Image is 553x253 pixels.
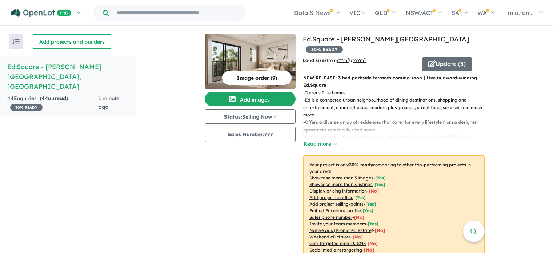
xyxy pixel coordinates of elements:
u: Invite your team members [309,221,366,226]
u: Geo-targeted email & SMS [309,241,366,246]
img: sort.svg [12,39,20,44]
u: Add project selling-points [309,201,364,207]
u: Social media retargeting [309,247,362,253]
u: Weekend eDM slots [309,234,351,240]
p: - Eat Street with cafes and restaurants, and entertainment precinct with cinema [303,134,490,141]
span: [ Yes ] [355,195,366,200]
span: [ Yes ] [375,175,386,181]
u: Showcase more than 3 images [309,175,373,181]
span: 1 minute ago [99,95,119,110]
span: 30 % READY [10,104,43,111]
span: [ No ] [354,214,364,220]
u: ??? m [337,58,349,63]
u: ???m [353,58,366,63]
button: Sales Number:??? [205,127,296,142]
p: NEW RELEASE: 3 bed parkside terraces coming soon | Live in award-winning Ed.Square [303,74,485,89]
img: Openlot PRO Logo White [11,9,71,18]
u: Sales phone number [309,214,352,220]
b: Land sizes [303,58,326,63]
u: Native ads (Promoted estate) [309,228,373,233]
button: Status:Selling Now [205,109,296,124]
span: to [349,58,366,63]
span: [ Yes ] [365,201,376,207]
a: Ed.Square - [PERSON_NAME][GEOGRAPHIC_DATA] [303,35,469,43]
u: Embed Facebook profile [309,208,361,213]
sup: 2 [364,57,366,61]
span: 44 [41,95,48,102]
button: Add images [205,92,296,106]
p: - Torrens Title homes [303,89,490,96]
input: Try estate name, suburb, builder or developer [110,5,243,21]
b: 30 % ready [349,162,373,167]
img: Ed.Square - Edmondson Park [205,34,296,89]
button: Add projects and builders [32,34,112,49]
sup: 2 [347,57,349,61]
span: [No] [375,228,385,233]
span: [No] [353,234,363,240]
button: Read more [303,140,337,148]
p: - Offers a diverse array of residences that cater for every lifestyle from a designer apartment t... [303,119,490,134]
h5: Ed.Square - [PERSON_NAME][GEOGRAPHIC_DATA] , [GEOGRAPHIC_DATA] [7,62,129,91]
span: [ Yes ] [368,221,378,226]
p: from [303,57,417,64]
p: - Ed is a connected urban neighbourhood of dining destinations, shopping and entertainment, a mar... [303,96,490,119]
span: [ Yes ] [363,208,373,213]
span: 30 % READY [306,46,343,53]
span: [ No ] [369,188,379,194]
span: [No] [364,247,374,253]
div: 44 Enquir ies [7,94,99,112]
span: [ Yes ] [374,182,385,187]
button: Image order (9) [222,71,292,85]
button: Update (3) [422,57,472,71]
u: Add project headline [309,195,353,200]
span: mia.torr... [508,9,534,16]
u: Display pricing information [309,188,367,194]
span: [No] [368,241,378,246]
u: Showcase more than 3 listings [309,182,373,187]
strong: ( unread) [40,95,68,102]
